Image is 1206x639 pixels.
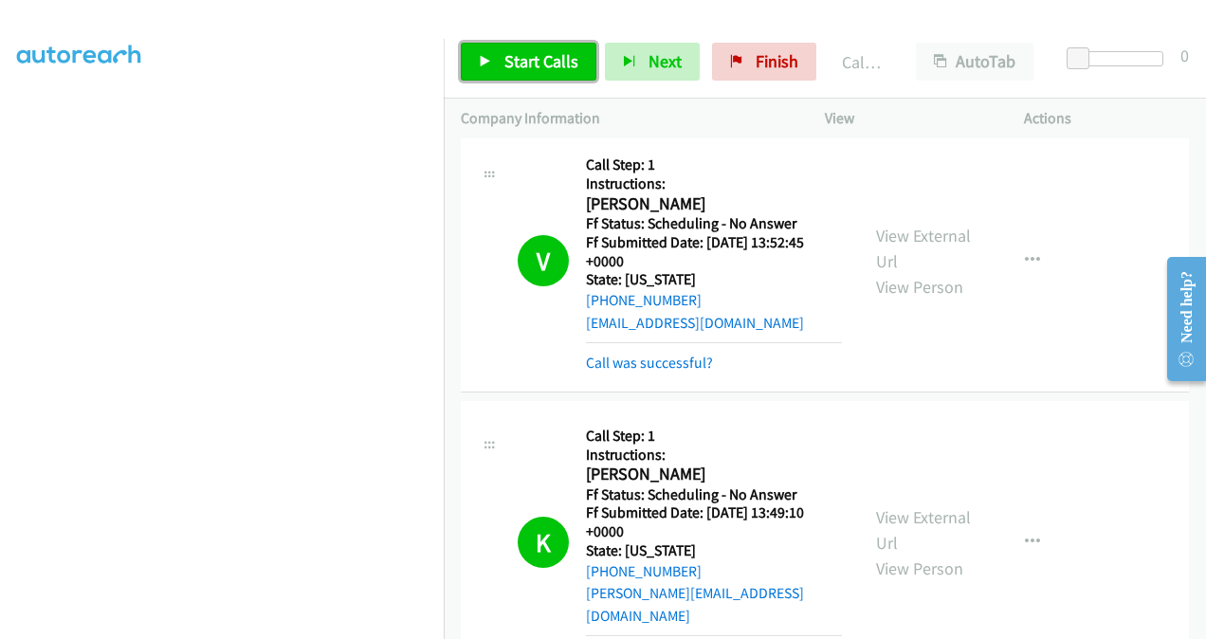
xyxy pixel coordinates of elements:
[649,50,682,72] span: Next
[876,557,963,579] a: View Person
[586,214,842,233] h5: Ff Status: Scheduling - No Answer
[518,235,569,286] h1: V
[876,506,971,554] a: View External Url
[586,541,842,560] h5: State: [US_STATE]
[916,43,1033,81] button: AutoTab
[876,276,963,298] a: View Person
[586,503,842,540] h5: Ff Submitted Date: [DATE] 13:49:10 +0000
[1180,43,1189,68] div: 0
[1152,244,1206,394] iframe: Resource Center
[586,446,842,465] h5: Instructions:
[518,517,569,568] h1: K
[586,193,835,215] h2: [PERSON_NAME]
[586,233,842,270] h5: Ff Submitted Date: [DATE] 13:52:45 +0000
[586,270,842,289] h5: State: [US_STATE]
[586,174,842,193] h5: Instructions:
[586,155,842,174] h5: Call Step: 1
[825,107,990,130] p: View
[504,50,578,72] span: Start Calls
[461,43,596,81] a: Start Calls
[586,314,804,332] a: [EMAIL_ADDRESS][DOMAIN_NAME]
[586,354,713,372] a: Call was successful?
[586,427,842,446] h5: Call Step: 1
[1076,51,1163,66] div: Delay between calls (in seconds)
[586,464,835,485] h2: [PERSON_NAME]
[586,291,702,309] a: [PHONE_NUMBER]
[1024,107,1189,130] p: Actions
[586,562,702,580] a: [PHONE_NUMBER]
[756,50,798,72] span: Finish
[605,43,700,81] button: Next
[842,49,882,75] p: Call Completed
[586,584,804,625] a: [PERSON_NAME][EMAIL_ADDRESS][DOMAIN_NAME]
[586,485,842,504] h5: Ff Status: Scheduling - No Answer
[461,107,791,130] p: Company Information
[712,43,816,81] a: Finish
[876,225,971,272] a: View External Url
